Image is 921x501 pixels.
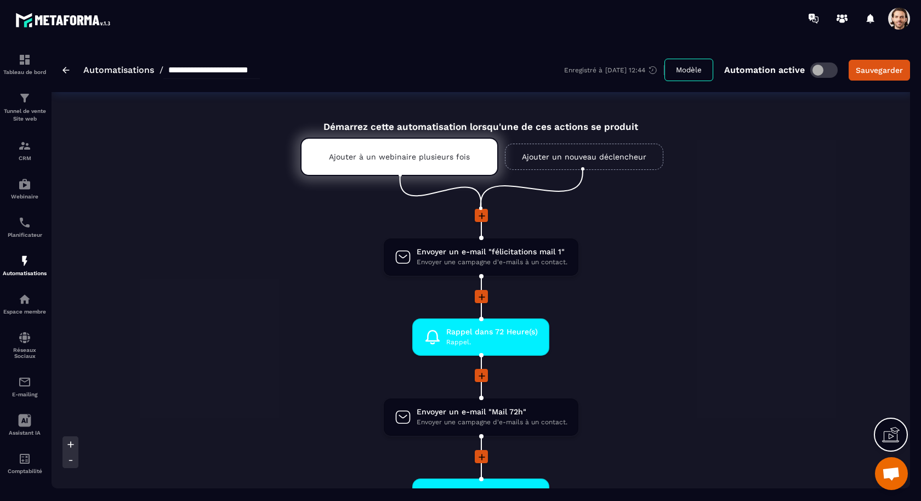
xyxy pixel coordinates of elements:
[446,327,538,337] span: Rappel dans 72 Heure(s)
[329,152,470,161] p: Ajouter à un webinaire plusieurs fois
[3,468,47,474] p: Comptabilité
[724,65,805,75] p: Automation active
[856,65,903,76] div: Sauvegarder
[3,246,47,284] a: automationsautomationsAutomatisations
[3,284,47,323] a: automationsautomationsEspace membre
[564,65,664,75] div: Enregistré à
[605,66,645,74] p: [DATE] 12:44
[3,406,47,444] a: Assistant IA
[417,247,567,257] span: Envoyer un e-mail "félicitations mail 1"
[3,131,47,169] a: formationformationCRM
[3,444,47,482] a: accountantaccountantComptabilité
[18,216,31,229] img: scheduler
[417,407,567,417] span: Envoyer un e-mail "Mail 72h"
[417,417,567,428] span: Envoyer une campagne d'e-mails à un contact.
[446,337,538,348] span: Rappel.
[18,375,31,389] img: email
[18,452,31,465] img: accountant
[62,67,70,73] img: arrow
[3,45,47,83] a: formationformationTableau de bord
[445,487,538,497] span: Rappel dans 48 Heure(s)
[15,10,114,30] img: logo
[3,347,47,359] p: Réseaux Sociaux
[3,83,47,131] a: formationformationTunnel de vente Site web
[18,139,31,152] img: formation
[18,92,31,105] img: formation
[3,430,47,436] p: Assistant IA
[875,457,908,490] div: Ouvrir le chat
[18,53,31,66] img: formation
[3,169,47,208] a: automationsautomationsWebinaire
[3,323,47,367] a: social-networksocial-networkRéseaux Sociaux
[3,309,47,315] p: Espace membre
[18,178,31,191] img: automations
[18,254,31,267] img: automations
[3,270,47,276] p: Automatisations
[3,232,47,238] p: Planificateur
[3,208,47,246] a: schedulerschedulerPlanificateur
[3,155,47,161] p: CRM
[160,65,163,75] span: /
[3,367,47,406] a: emailemailE-mailing
[18,331,31,344] img: social-network
[273,109,689,132] div: Démarrez cette automatisation lorsqu'une de ces actions se produit
[849,60,910,81] button: Sauvegarder
[3,69,47,75] p: Tableau de bord
[3,193,47,200] p: Webinaire
[3,107,47,123] p: Tunnel de vente Site web
[417,257,567,267] span: Envoyer une campagne d'e-mails à un contact.
[505,144,663,170] a: Ajouter un nouveau déclencheur
[664,59,713,81] button: Modèle
[18,293,31,306] img: automations
[3,391,47,397] p: E-mailing
[83,65,154,75] a: Automatisations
